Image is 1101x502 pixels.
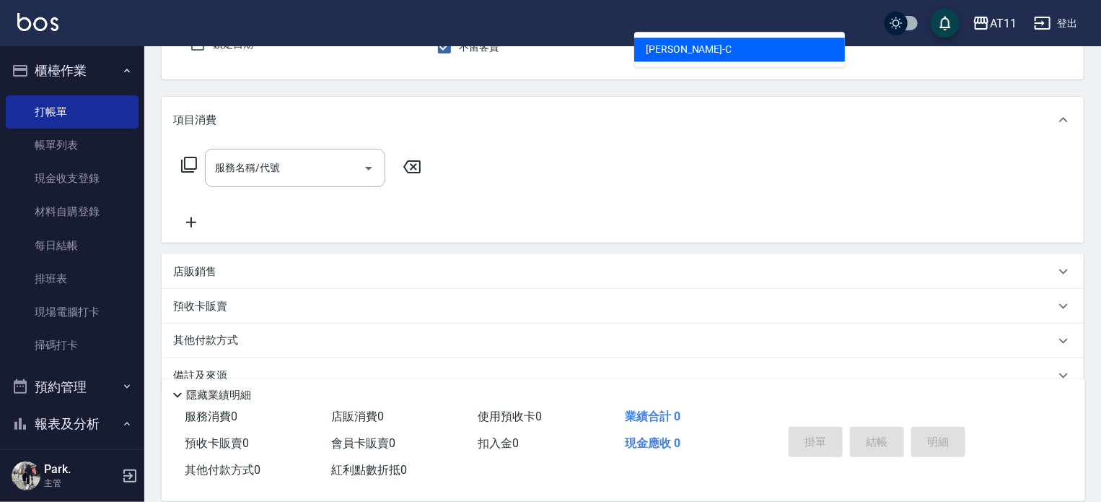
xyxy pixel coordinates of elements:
[625,436,680,450] span: 現金應收 0
[6,295,139,329] a: 現場電腦打卡
[6,195,139,228] a: 材料自購登錄
[185,436,249,450] span: 預收卡販賣 0
[185,410,237,423] span: 服務消費 0
[6,368,139,406] button: 預約管理
[162,289,1084,324] div: 預收卡販賣
[967,9,1022,38] button: AT11
[625,410,680,423] span: 業績合計 0
[931,9,960,38] button: save
[6,52,139,90] button: 櫃檯作業
[17,13,58,31] img: Logo
[1028,10,1084,37] button: 登出
[331,410,384,423] span: 店販消費 0
[331,436,395,450] span: 會員卡販賣 0
[173,368,227,384] p: 備註及來源
[6,329,139,362] a: 掃碼打卡
[162,358,1084,393] div: 備註及來源
[990,14,1017,33] div: AT11
[162,324,1084,358] div: 其他付款方式
[173,333,245,349] p: 其他付款方式
[185,463,260,477] span: 其他付款方式 0
[460,40,500,55] span: 不留客資
[6,262,139,295] a: 排班表
[6,405,139,443] button: 報表及分析
[478,410,543,423] span: 使用預收卡 0
[173,113,216,128] p: 項目消費
[478,436,519,450] span: 扣入金 0
[44,477,118,490] p: 主管
[44,462,118,477] h5: Park.
[162,254,1084,289] div: 店販銷售
[173,264,216,280] p: 店販銷售
[331,463,407,477] span: 紅利點數折抵 0
[646,42,732,57] span: [PERSON_NAME] -C
[162,97,1084,143] div: 項目消費
[6,449,139,482] a: 報表目錄
[6,162,139,195] a: 現金收支登錄
[357,157,380,180] button: Open
[12,462,40,490] img: Person
[6,95,139,129] a: 打帳單
[6,129,139,162] a: 帳單列表
[6,229,139,262] a: 每日結帳
[173,299,227,314] p: 預收卡販賣
[186,388,251,403] p: 隱藏業績明細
